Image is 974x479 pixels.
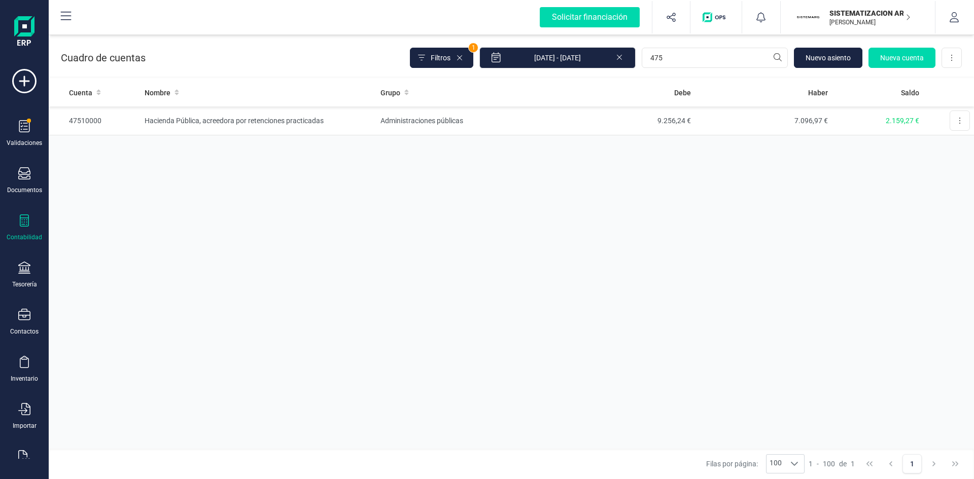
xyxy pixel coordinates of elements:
div: Solicitar financiación [540,7,640,27]
span: Nueva cuenta [880,53,924,63]
button: Logo de OPS [697,1,736,33]
div: - [809,459,855,469]
p: SISTEMATIZACION ARQUITECTONICA EN REFORMAS SL [829,8,911,18]
span: de [839,459,847,469]
span: Grupo [380,88,400,98]
span: Debe [674,88,691,98]
span: Nuevo asiento [806,53,851,63]
div: Tesorería [12,280,37,288]
span: Saldo [901,88,919,98]
td: 7.096,97 € [695,106,831,135]
div: Validaciones [7,139,42,147]
img: Logo Finanedi [14,16,34,49]
span: 2.159,27 € [886,117,919,125]
span: Nombre [145,88,170,98]
span: 1 [809,459,813,469]
td: 47510000 [49,106,141,135]
div: Documentos [7,186,42,194]
button: Last Page [946,454,965,473]
input: Buscar [642,48,788,68]
span: 1 [469,43,478,52]
img: SI [797,6,819,28]
span: 1 [851,459,855,469]
button: Previous Page [881,454,900,473]
p: [PERSON_NAME] [829,18,911,26]
div: Contabilidad [7,233,42,241]
span: Cuenta [69,88,92,98]
button: Solicitar financiación [528,1,652,33]
button: Next Page [924,454,944,473]
button: Nuevo asiento [794,48,862,68]
div: Contactos [10,327,39,336]
span: Filtros [431,53,450,63]
button: Page 1 [902,454,922,473]
p: Cuadro de cuentas [61,51,146,65]
button: SISISTEMATIZACION ARQUITECTONICA EN REFORMAS SL[PERSON_NAME] [793,1,923,33]
button: Nueva cuenta [868,48,935,68]
button: First Page [860,454,879,473]
div: Inventario [11,375,38,383]
div: Importar [13,422,37,430]
span: 100 [823,459,835,469]
span: 100 [767,455,785,473]
div: Filas por página: [706,454,805,473]
td: Administraciones públicas [376,106,559,135]
td: 9.256,24 € [559,106,695,135]
td: Hacienda Pública, acreedora por retenciones practicadas [141,106,376,135]
button: Filtros [410,48,473,68]
img: Logo de OPS [703,12,729,22]
span: Haber [808,88,828,98]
